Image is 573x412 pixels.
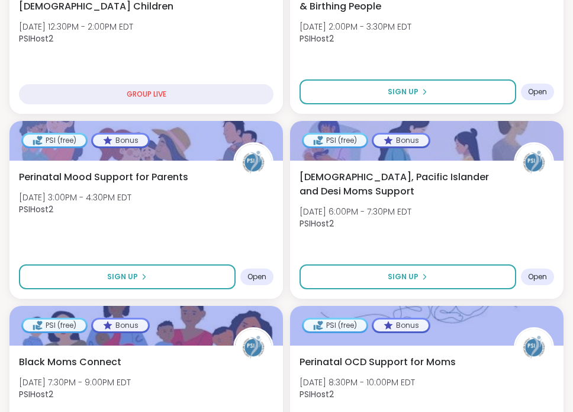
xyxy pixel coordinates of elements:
[19,84,273,104] div: GROUP LIVE
[19,355,121,369] span: Black Moms Connect
[300,21,411,33] span: [DATE] 2:00PM - 3:30PM EDT
[300,218,334,229] b: PSIHost2
[304,135,366,146] div: PSI (free)
[388,272,419,282] span: Sign Up
[304,320,366,331] div: PSI (free)
[93,135,148,146] div: Bonus
[528,272,547,282] span: Open
[235,329,272,366] img: PSIHost2
[19,376,131,388] span: [DATE] 7:30PM - 9:00PM EDT
[19,203,53,215] b: PSIHost2
[300,170,501,199] span: [DEMOGRAPHIC_DATA], Pacific Islander and Desi Moms Support
[374,320,429,331] div: Bonus
[300,79,516,104] button: Sign Up
[235,144,272,181] img: PSIHost2
[19,33,53,44] b: PSIHost2
[300,206,411,218] span: [DATE] 6:00PM - 7:30PM EDT
[19,191,131,203] span: [DATE] 3:00PM - 4:30PM EDT
[107,272,138,282] span: Sign Up
[19,170,188,184] span: Perinatal Mood Support for Parents
[300,388,334,400] b: PSIHost2
[516,144,552,181] img: PSIHost2
[23,135,86,146] div: PSI (free)
[93,320,148,331] div: Bonus
[388,87,419,97] span: Sign Up
[300,355,456,369] span: Perinatal OCD Support for Moms
[19,21,133,33] span: [DATE] 12:30PM - 2:00PM EDT
[374,135,429,146] div: Bonus
[300,376,415,388] span: [DATE] 8:30PM - 10:00PM EDT
[516,329,552,366] img: PSIHost2
[19,388,53,400] b: PSIHost2
[23,320,86,331] div: PSI (free)
[19,264,236,289] button: Sign Up
[247,272,266,282] span: Open
[300,33,334,44] b: PSIHost2
[300,264,516,289] button: Sign Up
[528,87,547,97] span: Open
